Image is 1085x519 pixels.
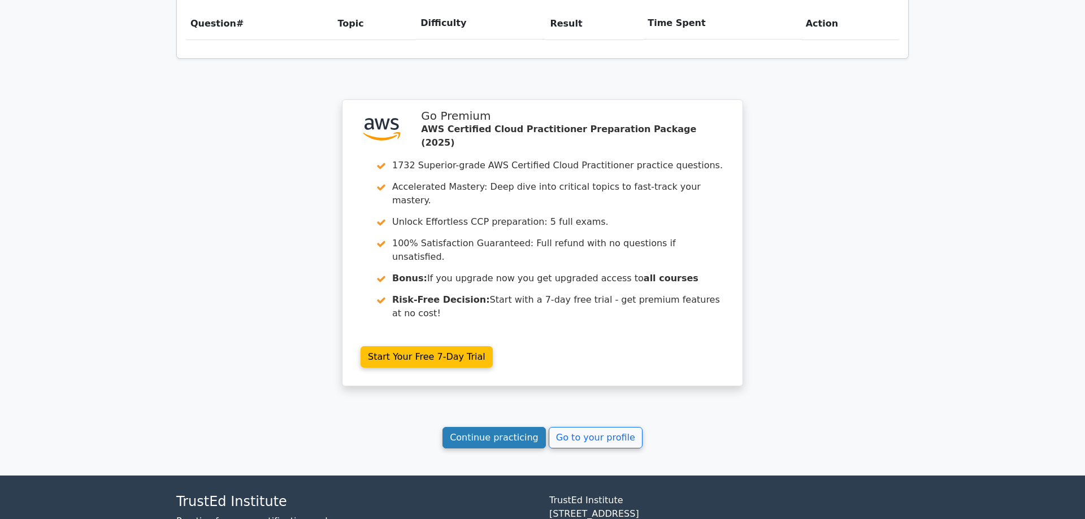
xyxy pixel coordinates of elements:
[361,346,493,368] a: Start Your Free 7-Day Trial
[416,7,545,40] th: Difficulty
[801,7,899,40] th: Action
[442,427,546,448] a: Continue practicing
[643,7,801,40] th: Time Spent
[333,7,416,40] th: Topic
[186,7,333,40] th: #
[545,7,643,40] th: Result
[176,494,536,510] h4: TrustEd Institute
[190,18,236,29] span: Question
[549,427,643,448] a: Go to your profile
